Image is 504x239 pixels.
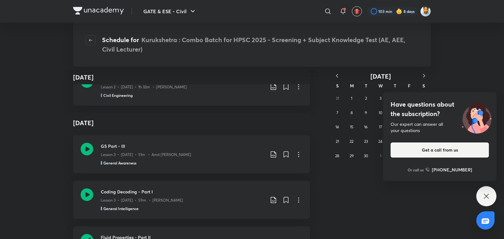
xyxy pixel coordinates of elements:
[408,167,424,173] p: Or call us
[365,96,367,101] abbr: September 2, 2025
[336,110,338,115] abbr: September 7, 2025
[73,135,310,173] a: GS Part - IIILesson 3 • [DATE] • 51m • Amit [PERSON_NAME]General Awareness
[364,153,368,158] abbr: September 30, 2025
[102,35,418,54] h4: Schedule for
[336,139,339,144] abbr: September 21, 2025
[102,36,405,53] span: Kurukshetra : Combo Batch for HPSC 2025 - Screening + Subject Knowledge Test (AE, AEE, Civil Lect...
[365,83,367,89] abbr: Tuesday
[391,100,489,119] h4: Have questions about the subscription?
[350,83,354,89] abbr: Monday
[332,136,342,147] button: September 21, 2025
[391,121,489,134] div: Our expert can answer all your questions
[346,122,357,132] button: September 15, 2025
[354,8,360,14] img: avatar
[346,108,357,118] button: September 8, 2025
[336,83,339,89] abbr: Sunday
[73,7,124,14] img: Company Logo
[73,68,310,106] a: Fluid Properties - Part ILesson 2 • [DATE] • 1h 32m • [PERSON_NAME]Civil Engineering
[332,151,342,161] button: September 28, 2025
[101,84,187,90] p: Lesson 2 • [DATE] • 1h 32m • [PERSON_NAME]
[332,122,342,132] button: September 14, 2025
[378,83,383,89] abbr: Wednesday
[101,143,265,149] h3: GS Part - III
[103,160,136,166] h5: General Awareness
[375,108,386,118] button: September 10, 2025
[361,93,371,103] button: September 2, 2025
[351,96,352,101] abbr: September 1, 2025
[140,5,200,18] button: GATE & ESE - Civil
[420,6,431,17] img: Kunal Pradeep
[379,110,382,115] abbr: September 10, 2025
[364,125,368,129] abbr: September 16, 2025
[378,139,382,144] abbr: September 24, 2025
[380,96,381,101] abbr: September 3, 2025
[370,72,391,81] span: [DATE]
[426,166,472,173] a: [PHONE_NUMBER]
[361,151,371,161] button: September 30, 2025
[422,83,425,89] abbr: Saturday
[365,110,367,115] abbr: September 9, 2025
[101,188,265,195] h3: Coding Decoding - Part I
[73,113,310,133] h4: [DATE]
[346,151,357,161] button: September 29, 2025
[103,206,139,211] h5: General Intelligence
[375,136,386,147] button: September 24, 2025
[364,139,368,144] abbr: September 23, 2025
[103,92,133,98] h5: Civil Engineering
[335,125,339,129] abbr: September 14, 2025
[332,108,342,118] button: September 7, 2025
[352,6,362,16] button: avatar
[457,100,496,134] img: ttu_illustration_new.svg
[350,139,353,144] abbr: September 22, 2025
[361,108,371,118] button: September 9, 2025
[73,181,310,219] a: Coding Decoding - Part ILesson 3 • [DATE] • 59m • [PERSON_NAME]General Intelligence
[394,83,396,89] abbr: Thursday
[73,73,94,82] h4: [DATE]
[350,125,353,129] abbr: September 15, 2025
[346,136,357,147] button: September 22, 2025
[375,122,386,132] button: September 17, 2025
[396,8,402,14] img: streak
[379,125,382,129] abbr: September 17, 2025
[361,122,371,132] button: September 16, 2025
[375,93,386,103] button: September 3, 2025
[344,72,417,80] button: [DATE]
[335,153,339,158] abbr: September 28, 2025
[350,153,354,158] abbr: September 29, 2025
[73,7,124,16] a: Company Logo
[408,83,410,89] abbr: Friday
[351,110,353,115] abbr: September 8, 2025
[391,142,489,158] button: Get a call from us
[361,136,371,147] button: September 23, 2025
[346,93,357,103] button: September 1, 2025
[101,197,183,203] p: Lesson 3 • [DATE] • 59m • [PERSON_NAME]
[101,152,191,158] p: Lesson 3 • [DATE] • 51m • Amit [PERSON_NAME]
[432,166,472,173] h6: [PHONE_NUMBER]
